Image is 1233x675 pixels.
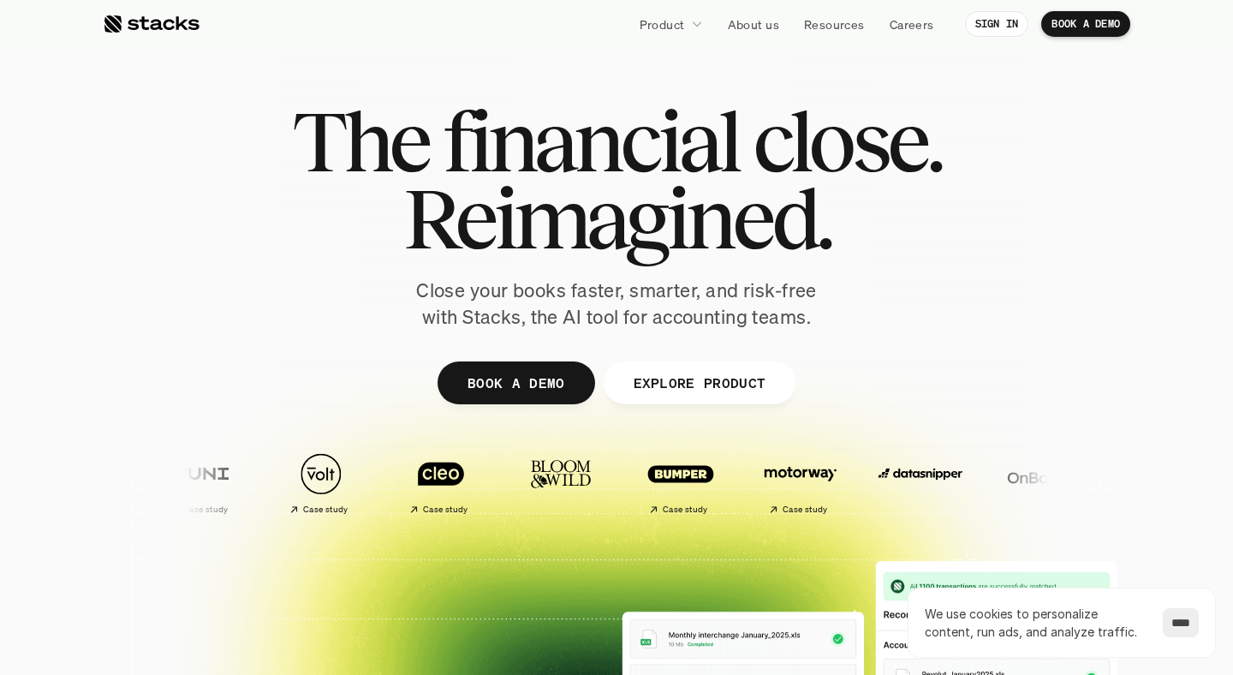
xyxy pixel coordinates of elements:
p: EXPLORE PRODUCT [633,370,765,395]
p: Product [640,15,685,33]
h2: Case study [183,505,229,515]
span: close. [753,103,941,180]
a: EXPLORE PRODUCT [603,361,795,404]
a: Case study [265,444,377,522]
a: Careers [879,9,944,39]
a: Resources [794,9,875,39]
a: About us [718,9,789,39]
p: Close your books faster, smarter, and risk-free with Stacks, the AI tool for accounting teams. [402,278,831,331]
a: BOOK A DEMO [438,361,595,404]
a: BOOK A DEMO [1041,11,1130,37]
p: SIGN IN [975,18,1019,30]
p: Careers [890,15,934,33]
a: Case study [625,444,736,522]
span: The [292,103,428,180]
span: financial [443,103,738,180]
a: Case study [745,444,856,522]
a: SIGN IN [965,11,1029,37]
h2: Case study [423,505,468,515]
a: Case study [385,444,497,522]
p: Resources [804,15,865,33]
p: BOOK A DEMO [1051,18,1120,30]
h2: Case study [783,505,828,515]
h2: Case study [303,505,348,515]
span: Reimagined. [403,180,831,257]
a: Case study [146,444,257,522]
p: About us [728,15,779,33]
p: We use cookies to personalize content, run ads, and analyze traffic. [925,605,1146,641]
h2: Case study [663,505,708,515]
p: BOOK A DEMO [468,370,565,395]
